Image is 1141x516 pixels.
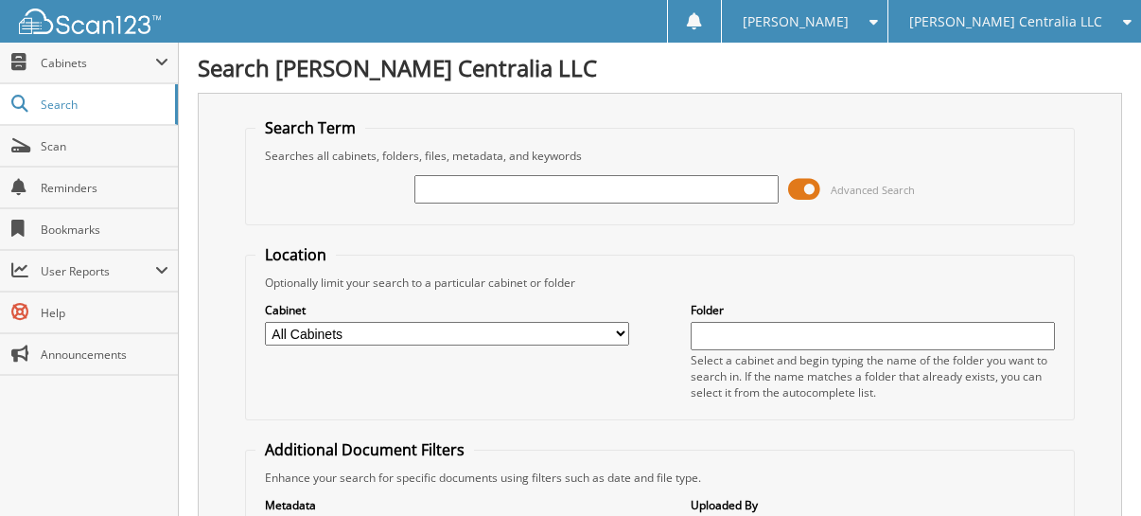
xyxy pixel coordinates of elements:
label: Uploaded By [691,497,1055,513]
span: Bookmarks [41,222,168,238]
div: Select a cabinet and begin typing the name of the folder you want to search in. If the name match... [691,352,1055,400]
span: Advanced Search [831,183,915,197]
span: [PERSON_NAME] [743,16,849,27]
div: Optionally limit your search to a particular cabinet or folder [255,275,1064,291]
span: Help [41,305,168,321]
label: Metadata [265,497,629,513]
span: Search [41,97,166,113]
span: Scan [41,138,168,154]
div: Enhance your search for specific documents using filters such as date and file type. [255,470,1064,486]
span: [PERSON_NAME] Centralia LLC [909,16,1102,27]
img: scan123-logo-white.svg [19,9,161,34]
span: Cabinets [41,55,155,71]
legend: Additional Document Filters [255,439,474,460]
label: Cabinet [265,302,629,318]
label: Folder [691,302,1055,318]
span: Announcements [41,347,168,363]
h1: Search [PERSON_NAME] Centralia LLC [198,52,1122,83]
div: Searches all cabinets, folders, files, metadata, and keywords [255,148,1064,164]
span: User Reports [41,263,155,279]
span: Reminders [41,180,168,196]
legend: Search Term [255,117,365,138]
legend: Location [255,244,336,265]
